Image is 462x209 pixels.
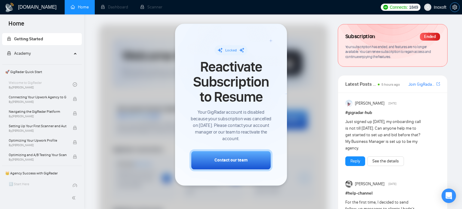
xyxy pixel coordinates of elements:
[345,156,365,166] button: Reply
[73,126,77,130] span: lock
[345,118,421,152] div: Just signed up [DATE], my onboarding call is not till [DATE]. Can anyone help me to get started t...
[409,4,418,11] span: 1849
[388,101,396,106] span: [DATE]
[450,5,460,10] a: setting
[372,158,399,164] a: See the details
[225,48,237,52] span: Locked
[345,32,375,42] span: Subscription
[345,190,440,197] h1: # help-channel
[3,167,81,179] span: 👑 Agency Success with GigRadar
[388,181,396,187] span: [DATE]
[408,81,435,88] a: Join GigRadar Slack Community
[355,181,384,187] span: [PERSON_NAME]
[355,100,384,107] span: [PERSON_NAME]
[345,80,376,88] span: Latest Posts from the GigRadar Community
[426,5,430,9] span: user
[345,45,431,59] span: Your subscription has ended, and features are no longer available. You can renew subscription to ...
[72,195,78,201] span: double-left
[189,59,273,105] span: Reactivate Subscription to Resume
[9,115,66,118] span: By [PERSON_NAME]
[442,189,456,203] div: Open Intercom Messenger
[7,51,31,56] span: Academy
[350,158,360,164] a: Reply
[14,51,31,56] span: Academy
[381,82,400,87] span: 5 hours ago
[390,4,408,11] span: Connects:
[14,36,43,41] span: Getting Started
[4,19,29,32] span: Home
[9,100,66,104] span: By [PERSON_NAME]
[9,94,66,100] span: Connecting Your Upwork Agency to GigRadar
[345,100,353,107] img: Anisuzzaman Khan
[5,3,14,12] img: logo
[2,33,82,45] li: Getting Started
[9,152,66,158] span: Optimizing and A/B Testing Your Scanner for Better Results
[73,155,77,159] span: lock
[9,158,66,161] span: By [PERSON_NAME]
[73,82,77,87] span: check-circle
[345,180,353,188] img: Pavel
[436,81,440,87] a: export
[9,109,66,115] span: Navigating the GigRadar Platform
[9,129,66,133] span: By [PERSON_NAME]
[3,66,81,78] span: 🚀 GigRadar Quick Start
[367,156,404,166] button: See the details
[7,37,11,41] span: lock
[189,149,273,171] button: Contact our team
[73,184,77,188] span: check-circle
[7,51,11,55] span: lock
[214,157,248,163] div: Contact our team
[9,143,66,147] span: By [PERSON_NAME]
[73,111,77,115] span: lock
[189,109,273,142] span: Your GigRadar account is disabled because your subscription was cancelled on [DATE]. Please conta...
[71,5,89,10] a: homeHome
[73,97,77,101] span: lock
[383,5,388,10] img: upwork-logo.png
[450,2,460,12] button: setting
[73,140,77,144] span: lock
[9,123,66,129] span: Setting Up Your First Scanner and Auto-Bidder
[345,109,440,116] h1: # gigradar-hub
[9,137,66,143] span: Optimizing Your Upwork Profile
[420,33,440,41] div: Ended
[450,5,459,10] span: setting
[436,81,440,86] span: export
